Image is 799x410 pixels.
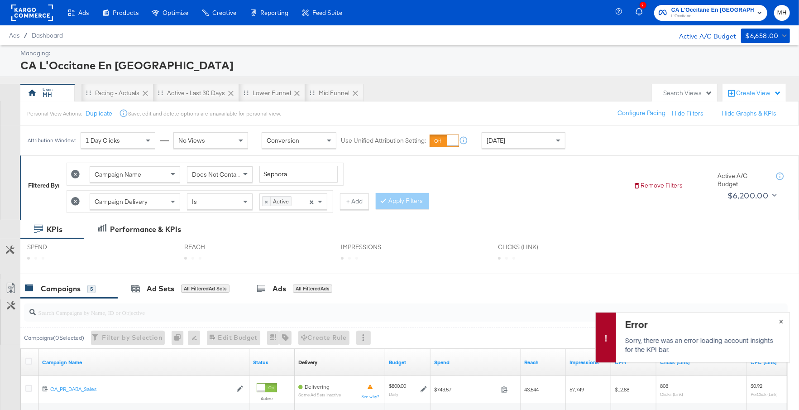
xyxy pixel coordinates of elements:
div: Delivery [298,359,317,366]
button: $6,200.00 [724,188,779,203]
span: No Views [178,136,205,145]
sub: Daily [389,391,398,397]
div: $6,200.00 [727,189,769,203]
div: MH [43,91,52,99]
div: Personal View Actions: [27,110,82,117]
button: Configure Pacing [611,105,672,121]
sub: Per Click (Link) [751,391,778,397]
div: Create View [736,89,781,98]
div: Lower Funnel [253,89,291,97]
button: Hide Filters [672,109,703,118]
span: 808 [660,382,668,389]
span: Creative [212,9,236,16]
a: Dashboard [32,32,63,39]
div: Ad Sets [147,284,174,294]
span: 43,644 [524,386,539,393]
span: [DATE] [487,136,505,145]
span: Conversion [267,136,299,145]
button: Duplicate [86,109,112,118]
a: The number of people your ad was served to. [524,359,562,366]
label: Use Unified Attribution Setting: [341,136,426,145]
input: Enter a search term [259,166,338,183]
sub: Some Ad Sets Inactive [298,392,341,397]
span: Feed Suite [312,9,342,16]
a: Shows the current state of your Ad Campaign. [253,359,291,366]
div: Campaigns ( 0 Selected) [24,334,84,342]
a: The maximum amount you're willing to spend on your ads, on average each day or over the lifetime ... [389,359,427,366]
span: Products [113,9,139,16]
div: Pacing - Actuals [95,89,139,97]
div: CA L'Occitane En [GEOGRAPHIC_DATA] [20,58,788,73]
span: 1 Day Clicks [86,136,120,145]
a: Your campaign name. [42,359,246,366]
button: Hide Graphs & KPIs [722,109,776,118]
span: × [263,197,271,206]
span: $12.88 [615,386,629,393]
div: $6,658.00 [746,30,779,42]
a: The total amount spent to date. [434,359,517,366]
span: Is [192,198,197,206]
span: Clear all [308,194,316,209]
span: Ads [9,32,19,39]
a: Reflects the ability of your Ad Campaign to achieve delivery based on ad states, schedule and bud... [298,359,317,366]
div: 2 [640,2,646,9]
div: Mid Funnel [319,89,349,97]
div: Active A/C Budget [670,29,737,42]
span: × [310,197,314,205]
span: 57,749 [569,386,584,393]
a: The number of times your ad was served. On mobile apps an ad is counted as served the first time ... [569,359,608,366]
span: $0.92 [751,382,762,389]
div: Attribution Window: [27,137,76,144]
div: Ads [273,284,286,294]
button: 2 [634,4,650,22]
span: Campaign Name [95,170,141,178]
label: Active [257,396,277,401]
div: All Filtered Ads [293,285,332,293]
span: Does Not Contain [192,170,241,178]
span: / [19,32,32,39]
span: $743.57 [434,386,498,393]
span: MH [778,8,786,18]
div: Active - Last 30 Days [167,89,225,97]
button: CA L'Occitane En [GEOGRAPHIC_DATA]L'Occitane [654,5,767,21]
span: REACH [184,243,252,251]
span: SPEND [27,243,95,251]
div: Drag to reorder tab [158,90,163,95]
span: Ads [78,9,89,16]
button: $6,658.00 [741,29,790,43]
span: L'Occitane [671,13,754,20]
div: Drag to reorder tab [244,90,249,95]
span: Optimize [163,9,188,16]
div: Active A/C Budget [718,172,767,188]
sub: Clicks (Link) [660,391,683,397]
div: Performance & KPIs [110,224,181,235]
span: Reporting [260,9,288,16]
button: MH [774,5,790,21]
div: All Filtered Ad Sets [181,285,230,293]
div: Save, edit and delete options are unavailable for personal view. [128,110,281,117]
span: CA L'Occitane En [GEOGRAPHIC_DATA] [671,5,754,15]
span: IMPRESSIONS [341,243,409,251]
div: Search Views [663,89,713,97]
div: KPIs [47,224,62,235]
button: × [773,313,789,329]
p: Sorry, there was an error loading account insights for the KPI bar. [625,336,778,354]
div: Managing: [20,49,788,58]
div: 5 [87,285,96,293]
a: CA_PR_DABA_Sales [50,386,232,393]
div: $800.00 [389,382,406,390]
button: + Add [340,193,369,210]
button: Remove Filters [633,181,683,190]
span: Active [271,197,291,206]
span: Delivering [305,383,330,390]
div: Error [625,317,778,331]
div: Drag to reorder tab [310,90,315,95]
div: Campaigns [41,284,81,294]
div: 0 [172,331,188,345]
span: Campaign Delivery [95,198,148,206]
span: CLICKS (LINK) [498,243,566,251]
div: Filtered By: [28,181,60,190]
input: Search Campaigns by Name, ID or Objective [36,300,718,318]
